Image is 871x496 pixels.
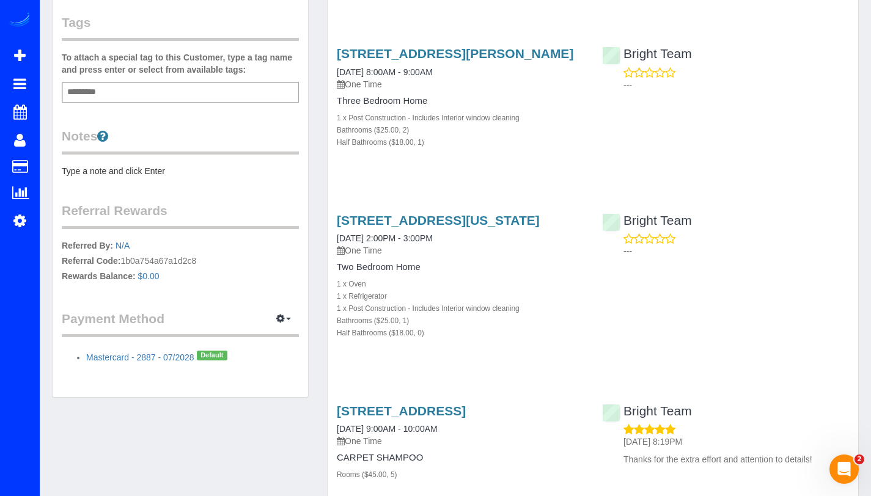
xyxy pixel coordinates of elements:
[62,13,299,41] legend: Tags
[62,270,136,282] label: Rewards Balance:
[7,12,32,29] img: Automaid Logo
[62,310,299,337] legend: Payment Method
[62,127,299,155] legend: Notes
[829,454,859,484] iframe: Intercom live chat
[623,79,849,91] p: ---
[337,262,584,272] h4: Two Bedroom Home
[337,316,409,325] small: Bathrooms ($25.00, 1)
[337,435,584,447] p: One Time
[337,292,387,301] small: 1 x Refrigerator
[337,114,520,122] small: 1 x Post Construction - Includes Interior window cleaning
[854,454,864,464] span: 2
[337,244,584,257] p: One Time
[623,436,849,448] p: [DATE] 8:19PM
[337,213,540,227] a: [STREET_ADDRESS][US_STATE]
[62,239,299,285] p: 1b0a754a67a1d2c8
[197,351,227,360] span: Default
[86,352,194,362] a: Mastercard - 2887 - 07/2028
[602,46,692,60] a: Bright Team
[138,271,160,281] a: $0.00
[337,126,409,134] small: Bathrooms ($25.00, 2)
[623,245,849,257] p: ---
[62,239,113,252] label: Referred By:
[337,138,424,147] small: Half Bathrooms ($18.00, 1)
[623,453,849,465] p: Thanks for the extra effort and attention to details!
[337,67,433,77] a: [DATE] 8:00AM - 9:00AM
[337,280,366,288] small: 1 x Oven
[62,255,120,267] label: Referral Code:
[337,233,433,243] a: [DATE] 2:00PM - 3:00PM
[62,51,299,76] label: To attach a special tag to this Customer, type a tag name and press enter or select from availabl...
[337,424,438,434] a: [DATE] 9:00AM - 10:00AM
[116,241,130,250] a: N/A
[337,96,584,106] h4: Three Bedroom Home
[337,329,424,337] small: Half Bathrooms ($18.00, 0)
[602,213,692,227] a: Bright Team
[337,304,520,313] small: 1 x Post Construction - Includes Interior window cleaning
[337,453,584,463] h4: CARPET SHAMPOO
[337,46,573,60] a: [STREET_ADDRESS][PERSON_NAME]
[337,404,466,418] a: [STREET_ADDRESS]
[337,470,397,479] small: Rooms ($45.00, 5)
[337,78,584,90] p: One Time
[62,165,299,177] pre: Type a note and click Enter
[602,404,692,418] a: Bright Team
[62,202,299,229] legend: Referral Rewards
